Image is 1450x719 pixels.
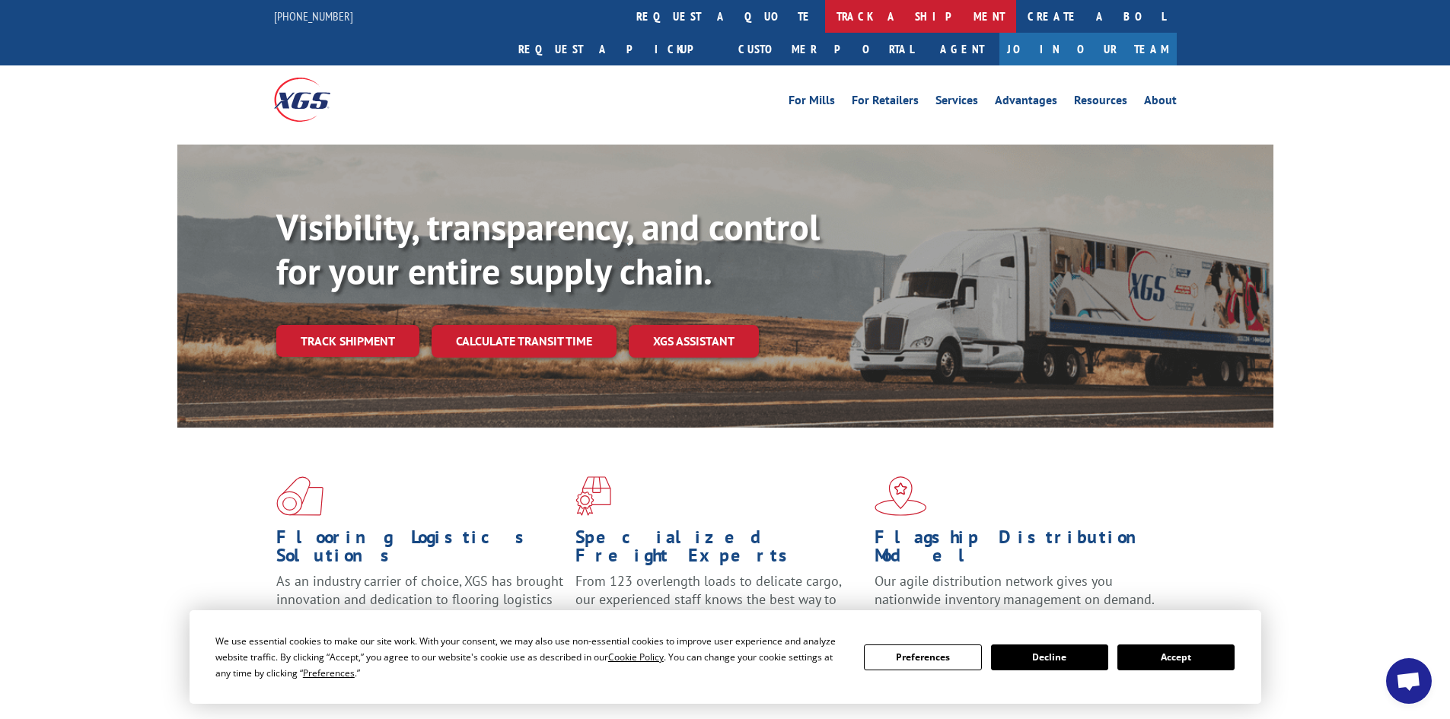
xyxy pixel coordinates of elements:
[875,476,927,516] img: xgs-icon-flagship-distribution-model-red
[727,33,925,65] a: Customer Portal
[575,572,863,640] p: From 123 overlength loads to delicate cargo, our experienced staff knows the best way to move you...
[999,33,1177,65] a: Join Our Team
[276,325,419,357] a: Track shipment
[852,94,919,111] a: For Retailers
[875,572,1155,608] span: Our agile distribution network gives you nationwide inventory management on demand.
[935,94,978,111] a: Services
[190,610,1261,704] div: Cookie Consent Prompt
[274,8,353,24] a: [PHONE_NUMBER]
[1144,94,1177,111] a: About
[276,476,323,516] img: xgs-icon-total-supply-chain-intelligence-red
[575,528,863,572] h1: Specialized Freight Experts
[789,94,835,111] a: For Mills
[215,633,846,681] div: We use essential cookies to make our site work. With your consent, we may also use non-essential ...
[995,94,1057,111] a: Advantages
[925,33,999,65] a: Agent
[276,203,820,294] b: Visibility, transparency, and control for your entire supply chain.
[276,572,563,626] span: As an industry carrier of choice, XGS has brought innovation and dedication to flooring logistics...
[991,644,1108,670] button: Decline
[276,528,564,572] h1: Flooring Logistics Solutions
[864,644,981,670] button: Preferences
[608,651,664,663] span: Cookie Policy
[432,325,617,358] a: Calculate transit time
[575,476,611,516] img: xgs-icon-focused-on-flooring-red
[1117,644,1235,670] button: Accept
[303,667,355,679] span: Preferences
[875,528,1162,572] h1: Flagship Distribution Model
[507,33,727,65] a: Request a pickup
[629,325,759,358] a: XGS ASSISTANT
[1074,94,1127,111] a: Resources
[1386,658,1432,704] div: Open chat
